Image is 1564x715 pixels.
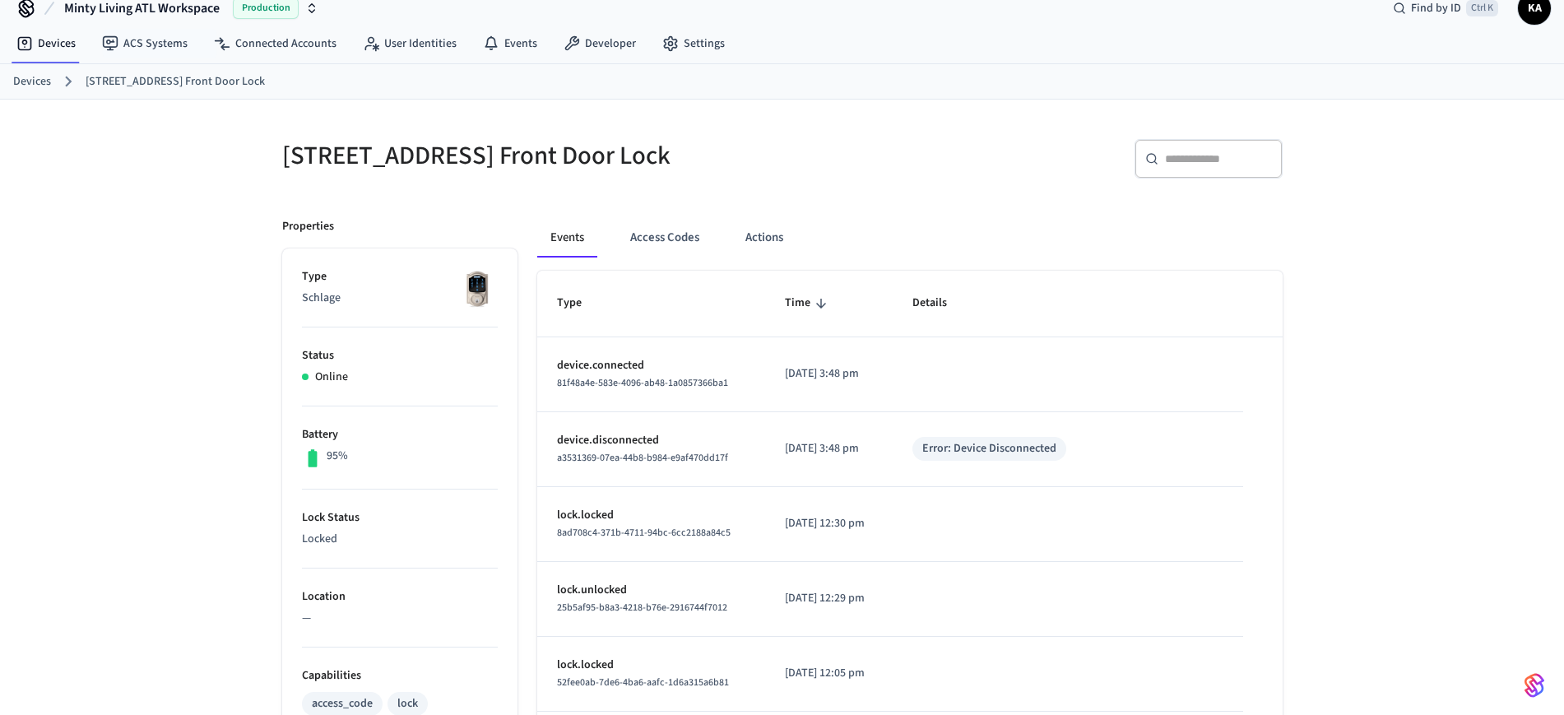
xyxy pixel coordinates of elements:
p: [DATE] 3:48 pm [785,440,873,457]
span: a3531369-07ea-44b8-b984-e9af470dd17f [557,451,728,465]
a: Devices [13,73,51,91]
p: Status [302,347,498,364]
a: [STREET_ADDRESS] Front Door Lock [86,73,265,91]
p: [DATE] 3:48 pm [785,365,873,383]
h5: [STREET_ADDRESS] Front Door Lock [282,139,773,173]
span: 52fee0ab-7de6-4ba6-aafc-1d6a315a6b81 [557,676,729,689]
div: lock [397,695,418,713]
img: SeamLogoGradient.69752ec5.svg [1525,672,1544,699]
p: lock.unlocked [557,582,745,599]
p: Type [302,268,498,286]
a: ACS Systems [89,29,201,58]
p: Location [302,588,498,606]
button: Access Codes [617,218,712,258]
div: access_code [312,695,373,713]
p: [DATE] 12:05 pm [785,665,873,682]
span: 25b5af95-b8a3-4218-b76e-2916744f7012 [557,601,727,615]
p: Locked [302,531,498,548]
p: [DATE] 12:30 pm [785,515,873,532]
span: 81f48a4e-583e-4096-ab48-1a0857366ba1 [557,376,728,390]
a: Events [470,29,550,58]
p: lock.locked [557,657,745,674]
p: [DATE] 12:29 pm [785,590,873,607]
p: device.disconnected [557,432,745,449]
a: User Identities [350,29,470,58]
img: Schlage Sense Smart Deadbolt with Camelot Trim, Front [457,268,498,309]
p: 95% [327,448,348,465]
button: Actions [732,218,796,258]
p: — [302,610,498,627]
p: Capabilities [302,667,498,685]
a: Settings [649,29,738,58]
span: Type [557,290,603,316]
div: Error: Device Disconnected [922,440,1056,457]
div: ant example [537,218,1283,258]
span: 8ad708c4-371b-4711-94bc-6cc2188a84c5 [557,526,731,540]
p: Properties [282,218,334,235]
p: Online [315,369,348,386]
p: Schlage [302,290,498,307]
p: Lock Status [302,509,498,527]
a: Developer [550,29,649,58]
span: Details [912,290,968,316]
a: Devices [3,29,89,58]
p: Battery [302,426,498,443]
button: Events [537,218,597,258]
p: lock.locked [557,507,745,524]
a: Connected Accounts [201,29,350,58]
p: device.connected [557,357,745,374]
span: Time [785,290,832,316]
